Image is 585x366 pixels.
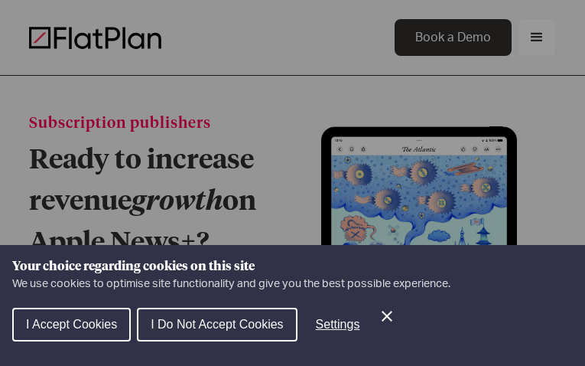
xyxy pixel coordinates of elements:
span: I Do Not Accept Cookies [151,318,283,331]
button: Settings [304,309,372,340]
button: I Do Not Accept Cookies [137,308,297,341]
h1: Your choice regarding cookies on this site [12,257,573,276]
span: I Accept Cookies [26,318,117,331]
button: Close Cookie Control [378,307,396,325]
span: Settings [316,318,360,331]
p: We use cookies to optimise site functionality and give you the best possible experience. [12,276,573,292]
button: I Accept Cookies [12,308,131,341]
